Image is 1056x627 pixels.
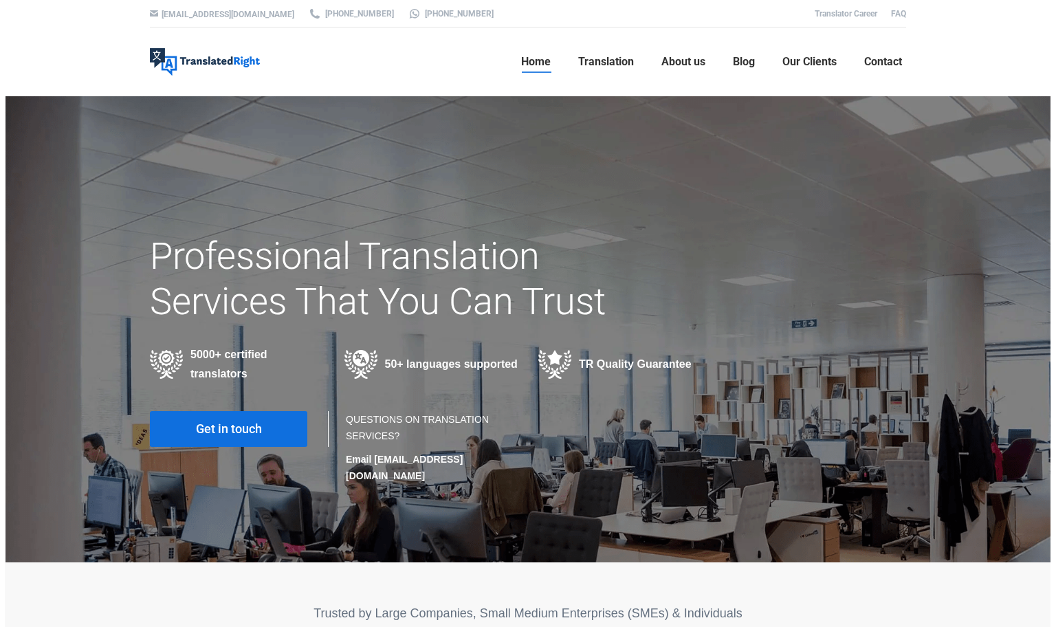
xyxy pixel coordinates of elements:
[860,40,906,84] a: Contact
[162,10,294,19] a: [EMAIL_ADDRESS][DOMAIN_NAME]
[346,454,463,481] strong: Email [EMAIL_ADDRESS][DOMAIN_NAME]
[782,55,837,69] span: Our Clients
[733,55,755,69] span: Blog
[864,55,902,69] span: Contact
[891,9,906,19] a: FAQ
[578,55,634,69] span: Translation
[538,350,712,379] div: TR Quality Guarantee
[150,48,260,76] img: Translated Right
[150,234,647,324] h1: Professional Translation Services That You Can Trust
[815,9,877,19] a: Translator Career
[150,350,184,379] img: Professional Certified Translators providing translation services in various industries in 50+ la...
[521,55,551,69] span: Home
[408,8,494,20] a: [PHONE_NUMBER]
[150,345,324,384] div: 5000+ certified translators
[150,411,307,447] a: Get in touch
[196,422,262,436] span: Get in touch
[344,350,518,379] div: 50+ languages supported
[778,40,841,84] a: Our Clients
[661,55,705,69] span: About us
[657,40,709,84] a: About us
[729,40,759,84] a: Blog
[308,8,394,20] a: [PHONE_NUMBER]
[574,40,638,84] a: Translation
[346,411,514,484] div: QUESTIONS ON TRANSLATION SERVICES?
[517,40,555,84] a: Home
